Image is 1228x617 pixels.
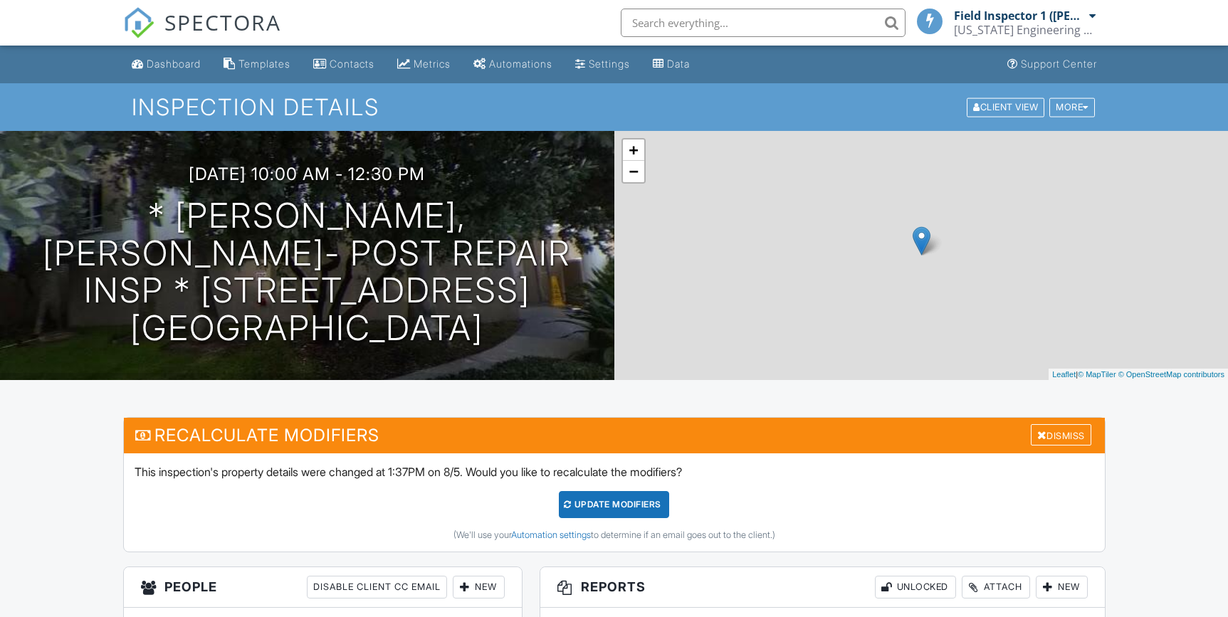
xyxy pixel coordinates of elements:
a: Zoom in [623,139,644,161]
a: © MapTiler [1078,370,1116,379]
a: Support Center [1002,51,1103,78]
a: Templates [218,51,296,78]
h3: Reports [540,567,1105,608]
a: Automation settings [511,529,591,540]
div: New [453,576,505,598]
a: Metrics [392,51,456,78]
h3: Recalculate Modifiers [124,418,1105,453]
span: SPECTORA [164,7,281,37]
div: Unlocked [875,576,956,598]
a: Automations (Basic) [468,51,558,78]
div: Metrics [414,58,451,70]
a: Dashboard [126,51,206,78]
h1: Inspection Details [132,95,1096,120]
a: Data [647,51,696,78]
div: Contacts [330,58,374,70]
div: Dashboard [147,58,201,70]
div: UPDATE Modifiers [559,491,669,518]
div: Data [667,58,690,70]
div: Disable Client CC Email [307,576,447,598]
a: Contacts [308,51,380,78]
div: | [1049,369,1228,381]
a: Client View [965,101,1048,112]
div: Attach [962,576,1030,598]
h1: * [PERSON_NAME], [PERSON_NAME]- Post Repair Insp * [STREET_ADDRESS] [GEOGRAPHIC_DATA] [23,197,592,347]
div: Settings [589,58,630,70]
img: The Best Home Inspection Software - Spectora [123,7,154,38]
div: Support Center [1021,58,1097,70]
a: Zoom out [623,161,644,182]
div: New [1036,576,1088,598]
div: Client View [967,97,1044,117]
div: Automations [489,58,552,70]
h3: People [124,567,522,608]
div: Field Inspector 1 ([PERSON_NAME]) [954,9,1086,23]
a: SPECTORA [123,19,281,49]
a: Leaflet [1052,370,1076,379]
h3: [DATE] 10:00 am - 12:30 pm [189,164,425,184]
a: © OpenStreetMap contributors [1118,370,1224,379]
div: Dismiss [1031,424,1091,446]
div: More [1049,97,1095,117]
a: Settings [570,51,636,78]
input: Search everything... [621,9,906,37]
div: Templates [238,58,290,70]
div: This inspection's property details were changed at 1:37PM on 8/5. Would you like to recalculate t... [124,453,1105,552]
div: Florida Engineering LLC [954,23,1096,37]
div: (We'll use your to determine if an email goes out to the client.) [135,529,1094,541]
